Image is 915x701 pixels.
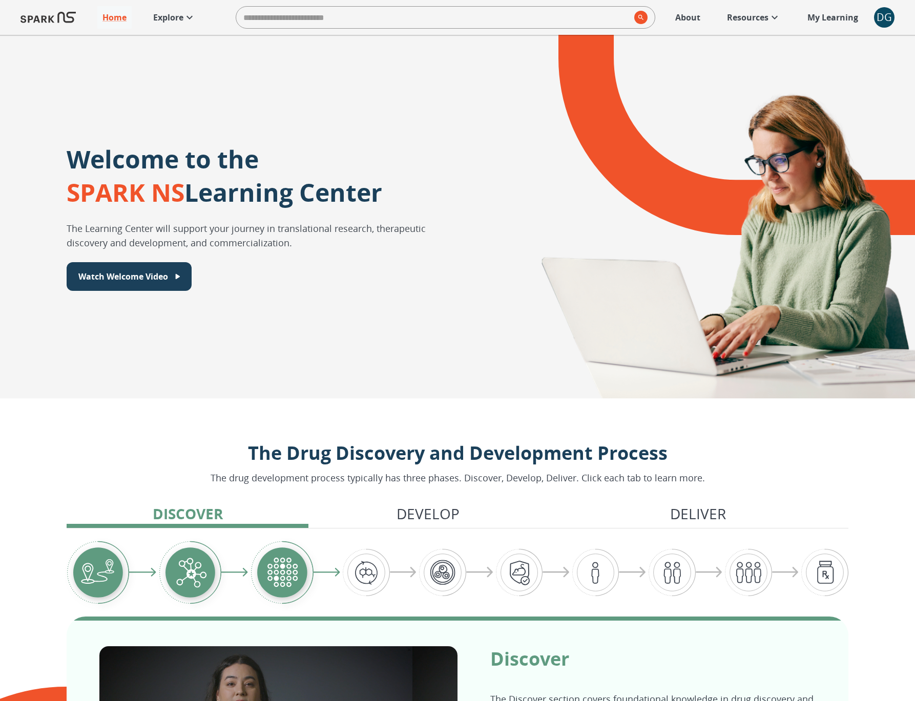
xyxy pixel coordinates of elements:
p: Explore [153,11,183,24]
div: Graphic showing the progression through the Discover, Develop, and Deliver pipeline, highlighting... [67,541,848,604]
p: Welcome to the Learning Center [67,142,382,209]
div: DG [874,7,895,28]
img: arrow-right [772,567,799,578]
img: arrow-right [221,568,248,578]
p: Deliver [670,503,726,524]
p: About [675,11,700,24]
img: Logo of SPARK at Stanford [20,5,76,30]
p: Develop [397,503,460,524]
img: arrow-right [543,567,570,578]
img: arrow-right [466,567,493,578]
button: account of current user [874,7,895,28]
a: Resources [722,6,786,29]
p: The Drug Discovery and Development Process [211,439,705,467]
img: arrow-right [390,567,417,578]
button: search [630,7,648,28]
p: The drug development process typically has three phases. Discover, Develop, Deliver. Click each t... [211,471,705,485]
img: arrow-right [314,568,341,578]
img: arrow-right [619,567,646,578]
p: Watch Welcome Video [78,270,168,283]
p: Discover [490,646,816,671]
button: Watch Welcome Video [67,262,192,291]
p: Discover [153,503,223,524]
a: Home [97,6,132,29]
p: Home [102,11,127,24]
span: SPARK NS [67,176,184,209]
img: arrow-right [129,568,156,578]
a: About [670,6,705,29]
p: Resources [727,11,768,24]
p: My Learning [807,11,858,24]
p: The Learning Center will support your journey in translational research, therapeutic discovery an... [67,221,446,250]
div: A montage of drug development icons and a SPARK NS logo design element [491,35,915,398]
img: arrow-right [696,567,723,578]
a: Explore [148,6,201,29]
a: My Learning [802,6,864,29]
